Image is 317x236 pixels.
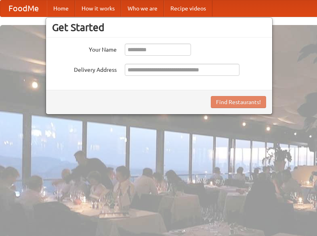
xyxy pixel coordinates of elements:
[52,64,117,74] label: Delivery Address
[211,96,266,108] button: Find Restaurants!
[121,0,164,17] a: Who we are
[0,0,47,17] a: FoodMe
[75,0,121,17] a: How it works
[52,44,117,54] label: Your Name
[52,21,266,33] h3: Get Started
[47,0,75,17] a: Home
[164,0,212,17] a: Recipe videos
